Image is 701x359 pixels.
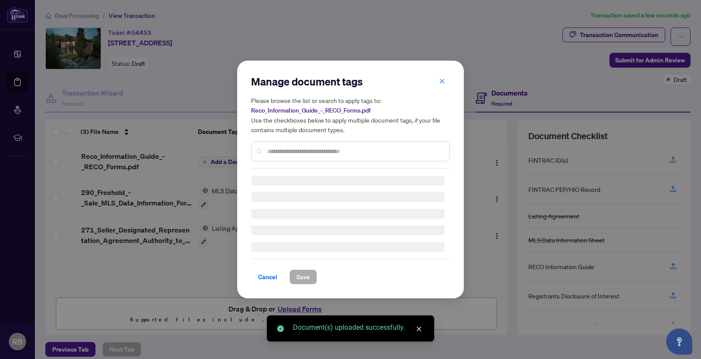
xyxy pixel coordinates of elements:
[439,78,445,84] span: close
[251,270,284,284] button: Cancel
[251,106,371,114] span: Reco_Information_Guide_-_RECO_Forms.pdf
[416,326,422,332] span: close
[666,328,692,355] button: Open asap
[277,325,284,332] span: check-circle
[414,324,424,334] a: Close
[258,270,277,284] span: Cancel
[293,322,424,333] div: Document(s) uploaded successfully.
[251,75,450,89] h2: Manage document tags
[251,96,450,134] h5: Please browse the list or search to apply tags to: Use the checkboxes below to apply multiple doc...
[289,270,317,284] button: Save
